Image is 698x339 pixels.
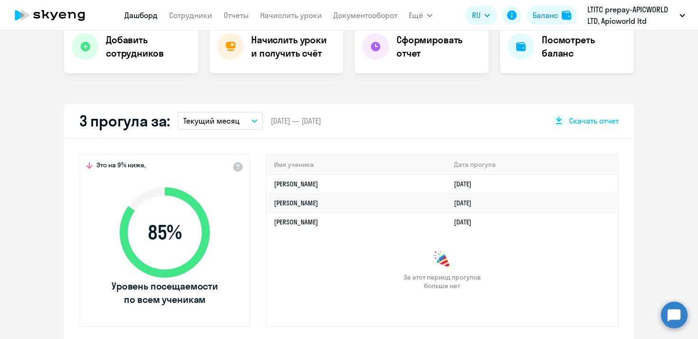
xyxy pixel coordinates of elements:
a: [PERSON_NAME] [274,199,318,207]
span: RU [472,10,481,21]
p: Текущий месяц [183,115,240,126]
h4: Добавить сотрудников [106,33,190,60]
button: LTITC prepay-APICWORLD LTD, Apicworld ltd [583,4,690,27]
a: Сотрудники [169,10,212,20]
button: Балансbalance [527,6,577,25]
div: Баланс [533,10,558,21]
span: Уровень посещаемости по всем ученикам [110,280,219,306]
span: 85 % [110,221,219,244]
p: LTITC prepay-APICWORLD LTD, Apicworld ltd [587,4,676,27]
button: Ещё [409,6,433,25]
th: Имя ученика [266,155,446,174]
a: [DATE] [454,180,479,188]
a: [PERSON_NAME] [274,218,318,226]
a: [DATE] [454,199,479,207]
span: Скачать отчет [569,116,619,126]
h4: Сформировать отчет [396,33,481,60]
h4: Посмотреть баланс [542,33,626,60]
a: Отчеты [224,10,249,20]
h4: Начислить уроки и получить счёт [251,33,334,60]
a: Начислить уроки [260,10,322,20]
button: RU [465,6,497,25]
span: [DATE] — [DATE] [271,116,321,126]
img: congrats [433,250,452,269]
a: [DATE] [454,218,479,226]
a: Документооборот [333,10,397,20]
button: Текущий месяц [178,112,263,130]
h2: 3 прогула за: [79,111,170,130]
span: Это на 9% ниже, [96,161,146,172]
a: [PERSON_NAME] [274,180,318,188]
span: За этот период прогулов больше нет [402,273,482,290]
a: Дашборд [124,10,158,20]
th: Дата прогула [446,155,618,174]
span: Ещё [409,10,423,21]
img: balance [562,10,571,20]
